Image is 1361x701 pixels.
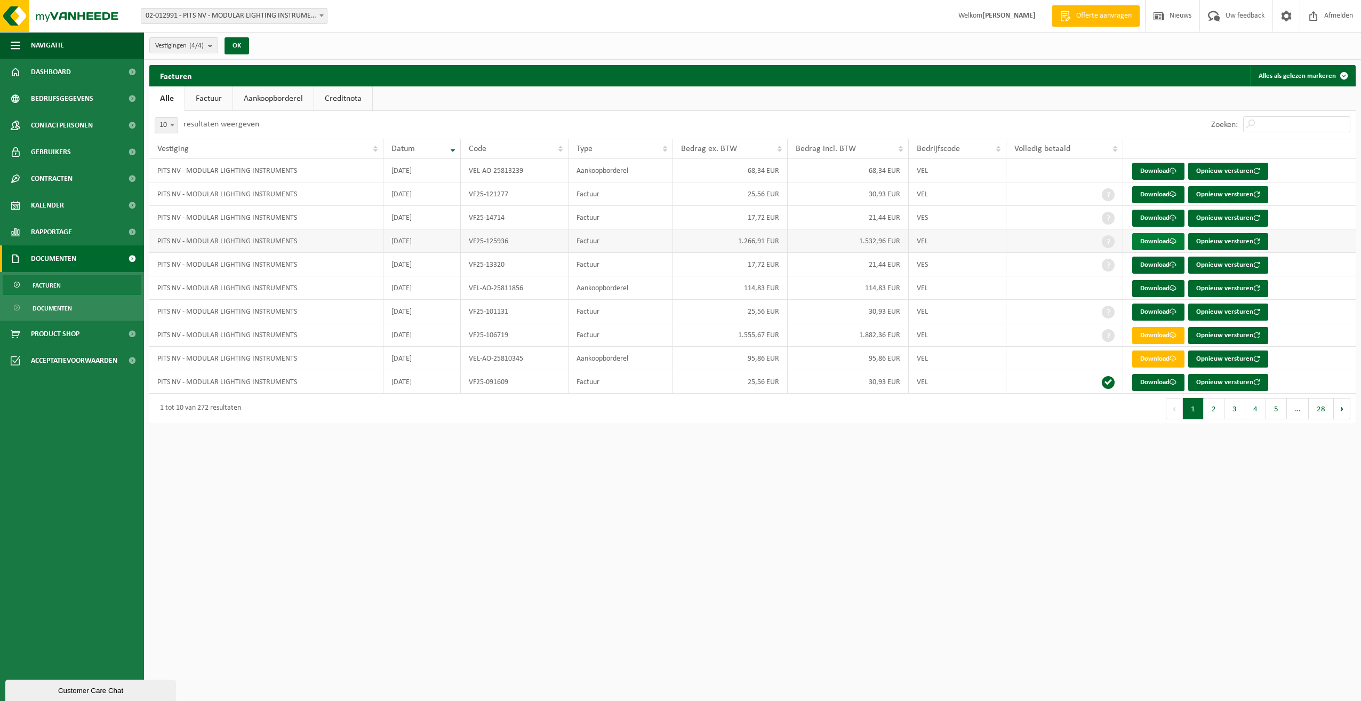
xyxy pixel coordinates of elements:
[1132,327,1184,344] a: Download
[461,182,569,206] td: VF25-121277
[1245,398,1266,419] button: 4
[796,145,856,153] span: Bedrag incl. BTW
[1188,304,1268,321] button: Opnieuw versturen
[383,276,461,300] td: [DATE]
[1014,145,1070,153] span: Volledig betaald
[31,321,79,347] span: Product Shop
[569,206,673,229] td: Factuur
[1132,163,1184,180] a: Download
[569,253,673,276] td: Factuur
[3,275,141,295] a: Facturen
[1132,233,1184,250] a: Download
[1211,121,1238,129] label: Zoeken:
[31,219,72,245] span: Rapportage
[33,298,72,318] span: Documenten
[788,300,909,323] td: 30,93 EUR
[673,276,788,300] td: 114,83 EUR
[909,206,1006,229] td: VES
[1132,257,1184,274] a: Download
[1266,398,1287,419] button: 5
[1132,210,1184,227] a: Download
[1188,210,1268,227] button: Opnieuw versturen
[909,253,1006,276] td: VES
[1132,374,1184,391] a: Download
[383,206,461,229] td: [DATE]
[1188,186,1268,203] button: Opnieuw versturen
[469,145,486,153] span: Code
[569,370,673,394] td: Factuur
[157,145,189,153] span: Vestiging
[982,12,1036,20] strong: [PERSON_NAME]
[391,145,415,153] span: Datum
[383,370,461,394] td: [DATE]
[909,370,1006,394] td: VEL
[461,253,569,276] td: VF25-13320
[681,145,737,153] span: Bedrag ex. BTW
[909,276,1006,300] td: VEL
[314,86,372,111] a: Creditnota
[185,86,233,111] a: Factuur
[461,159,569,182] td: VEL-AO-25813239
[149,300,383,323] td: PITS NV - MODULAR LIGHTING INSTRUMENTS
[383,347,461,370] td: [DATE]
[155,118,178,133] span: 10
[189,42,204,49] count: (4/4)
[1309,398,1334,419] button: 28
[461,370,569,394] td: VF25-091609
[909,347,1006,370] td: VEL
[383,229,461,253] td: [DATE]
[183,120,259,129] label: resultaten weergeven
[788,206,909,229] td: 21,44 EUR
[155,38,204,54] span: Vestigingen
[31,85,93,112] span: Bedrijfsgegevens
[1132,186,1184,203] a: Download
[909,159,1006,182] td: VEL
[149,276,383,300] td: PITS NV - MODULAR LIGHTING INSTRUMENTS
[577,145,593,153] span: Type
[569,276,673,300] td: Aankoopborderel
[673,229,788,253] td: 1.266,91 EUR
[141,8,327,24] span: 02-012991 - PITS NV - MODULAR LIGHTING INSTRUMENTS - RUMBEKE
[917,145,960,153] span: Bedrijfscode
[149,86,185,111] a: Alle
[1250,65,1355,86] button: Alles als gelezen markeren
[149,182,383,206] td: PITS NV - MODULAR LIGHTING INSTRUMENTS
[569,159,673,182] td: Aankoopborderel
[149,37,218,53] button: Vestigingen(4/4)
[155,399,241,418] div: 1 tot 10 van 272 resultaten
[1052,5,1140,27] a: Offerte aanvragen
[1188,163,1268,180] button: Opnieuw versturen
[1188,280,1268,297] button: Opnieuw versturen
[149,323,383,347] td: PITS NV - MODULAR LIGHTING INSTRUMENTS
[1132,350,1184,368] a: Download
[673,370,788,394] td: 25,56 EUR
[1132,280,1184,297] a: Download
[788,253,909,276] td: 21,44 EUR
[31,32,64,59] span: Navigatie
[149,253,383,276] td: PITS NV - MODULAR LIGHTING INSTRUMENTS
[1183,398,1204,419] button: 1
[461,276,569,300] td: VEL-AO-25811856
[788,182,909,206] td: 30,93 EUR
[673,253,788,276] td: 17,72 EUR
[1204,398,1224,419] button: 2
[149,370,383,394] td: PITS NV - MODULAR LIGHTING INSTRUMENTS
[233,86,314,111] a: Aankoopborderel
[149,347,383,370] td: PITS NV - MODULAR LIGHTING INSTRUMENTS
[1334,398,1350,419] button: Next
[569,229,673,253] td: Factuur
[31,165,73,192] span: Contracten
[909,323,1006,347] td: VEL
[1188,350,1268,368] button: Opnieuw versturen
[1074,11,1134,21] span: Offerte aanvragen
[788,347,909,370] td: 95,86 EUR
[788,370,909,394] td: 30,93 EUR
[569,323,673,347] td: Factuur
[673,159,788,182] td: 68,34 EUR
[673,206,788,229] td: 17,72 EUR
[788,323,909,347] td: 1.882,36 EUR
[149,159,383,182] td: PITS NV - MODULAR LIGHTING INSTRUMENTS
[788,229,909,253] td: 1.532,96 EUR
[383,323,461,347] td: [DATE]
